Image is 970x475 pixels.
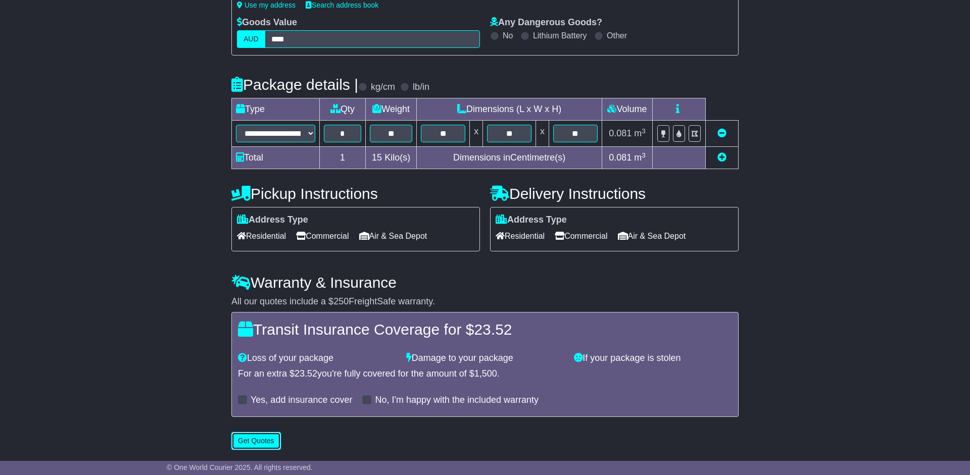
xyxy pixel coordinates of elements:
[231,296,739,307] div: All our quotes include a $ FreightSafe warranty.
[717,152,726,163] a: Add new item
[231,76,358,93] h4: Package details |
[238,321,732,338] h4: Transit Insurance Coverage for $
[490,17,602,28] label: Any Dangerous Goods?
[372,152,382,163] span: 15
[237,228,286,244] span: Residential
[371,82,395,93] label: kg/cm
[642,127,646,135] sup: 3
[470,121,483,147] td: x
[359,228,427,244] span: Air & Sea Depot
[536,121,549,147] td: x
[417,147,602,169] td: Dimensions in Centimetre(s)
[365,147,416,169] td: Kilo(s)
[717,128,726,138] a: Remove this item
[237,30,265,48] label: AUD
[233,353,401,364] div: Loss of your package
[503,31,513,40] label: No
[237,1,296,9] a: Use my address
[333,296,349,306] span: 250
[634,152,646,163] span: m
[231,185,480,202] h4: Pickup Instructions
[296,228,349,244] span: Commercial
[295,368,317,379] span: 23.52
[306,1,378,9] a: Search address book
[231,432,281,450] button: Get Quotes
[555,228,607,244] span: Commercial
[319,98,365,121] td: Qty
[496,215,567,226] label: Address Type
[609,128,632,138] span: 0.081
[237,215,308,226] label: Address Type
[238,368,732,380] div: For an extra $ you're fully covered for the amount of $ .
[618,228,686,244] span: Air & Sea Depot
[237,17,297,28] label: Goods Value
[232,147,320,169] td: Total
[602,98,652,121] td: Volume
[642,151,646,159] sup: 3
[232,98,320,121] td: Type
[417,98,602,121] td: Dimensions (L x W x H)
[167,463,313,471] span: © One World Courier 2025. All rights reserved.
[490,185,739,202] h4: Delivery Instructions
[401,353,569,364] div: Damage to your package
[533,31,587,40] label: Lithium Battery
[365,98,416,121] td: Weight
[569,353,737,364] div: If your package is stolen
[375,395,539,406] label: No, I'm happy with the included warranty
[474,321,512,338] span: 23.52
[496,228,545,244] span: Residential
[607,31,627,40] label: Other
[319,147,365,169] td: 1
[231,274,739,291] h4: Warranty & Insurance
[474,368,497,379] span: 1,500
[251,395,352,406] label: Yes, add insurance cover
[609,152,632,163] span: 0.081
[413,82,429,93] label: lb/in
[634,128,646,138] span: m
